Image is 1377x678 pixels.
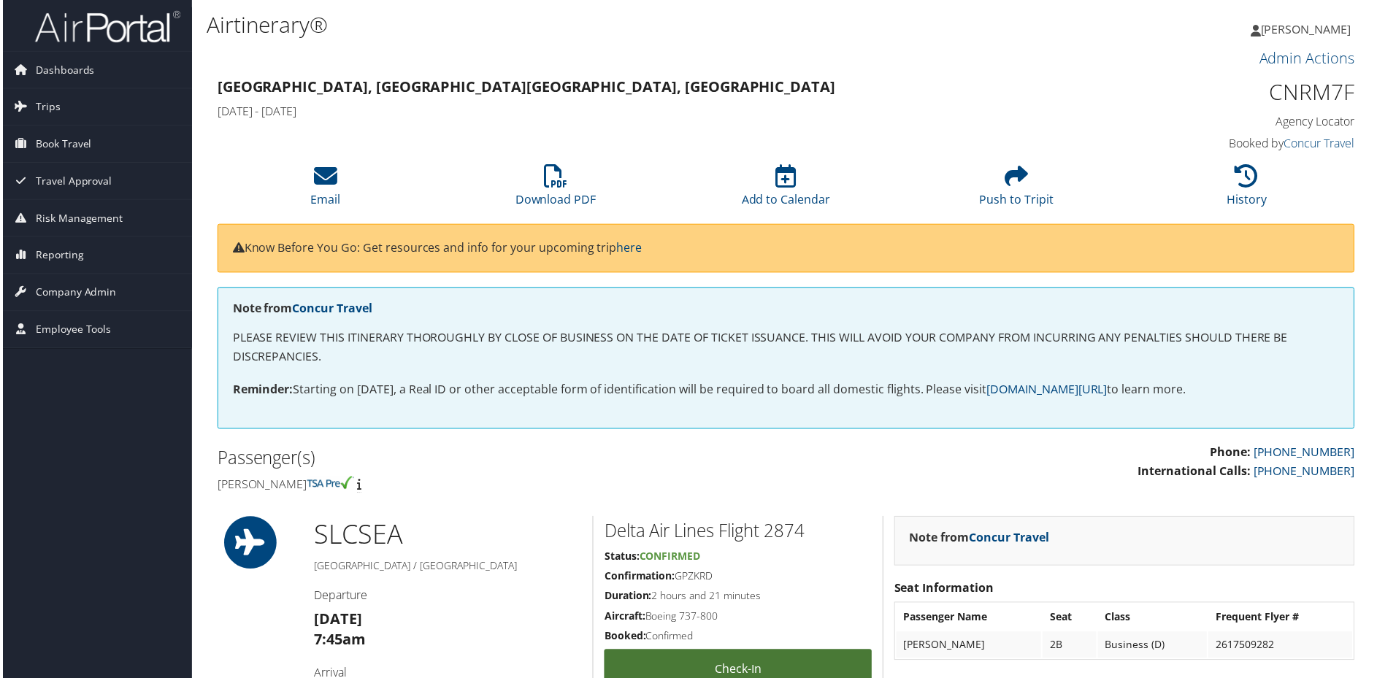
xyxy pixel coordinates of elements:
strong: International Calls: [1140,465,1253,481]
th: Passenger Name [897,606,1043,633]
a: [PERSON_NAME] [1253,7,1368,51]
strong: Aircraft: [604,612,645,625]
a: here [616,241,642,257]
td: Business (D) [1100,634,1209,660]
th: Class [1100,606,1209,633]
td: 2B [1044,634,1098,660]
a: Admin Actions [1262,48,1357,68]
span: Reporting [33,238,81,274]
td: [PERSON_NAME] [897,634,1043,660]
h1: SLC SEA [312,518,582,555]
a: [DOMAIN_NAME][URL] [988,382,1109,398]
a: Add to Calendar [742,173,831,208]
span: Trips [33,89,58,126]
h5: GPZKRD [604,571,872,585]
img: tsa-precheck.png [305,478,353,491]
strong: [GEOGRAPHIC_DATA], [GEOGRAPHIC_DATA] [GEOGRAPHIC_DATA], [GEOGRAPHIC_DATA] [215,77,836,97]
h1: CNRM7F [1089,77,1358,108]
p: PLEASE REVIEW THIS ITINERARY THOROUGHLY BY CLOSE OF BUSINESS ON THE DATE OF TICKET ISSUANCE. THIS... [231,330,1342,367]
a: Download PDF [515,173,596,208]
h2: Delta Air Lines Flight 2874 [604,520,872,545]
h4: Agency Locator [1089,114,1358,130]
strong: Confirmation: [604,571,675,585]
h4: [DATE] - [DATE] [215,104,1067,120]
strong: Status: [604,551,639,565]
h5: [GEOGRAPHIC_DATA] / [GEOGRAPHIC_DATA] [312,560,582,575]
span: Book Travel [33,126,89,163]
h5: Confirmed [604,631,872,646]
span: Travel Approval [33,163,110,200]
h5: 2 hours and 21 minutes [604,591,872,606]
a: Concur Travel [291,301,371,317]
a: Concur Travel [1286,136,1357,152]
h2: Passenger(s) [215,447,775,472]
p: Know Before You Go: Get resources and info for your upcoming trip [231,240,1342,259]
strong: Duration: [604,591,651,605]
strong: Seat Information [895,582,995,598]
strong: Note from [231,301,371,317]
a: [PHONE_NUMBER] [1256,446,1357,462]
span: Employee Tools [33,312,109,349]
strong: Note from [910,531,1051,547]
strong: 7:45am [312,632,364,652]
a: Concur Travel [970,531,1051,547]
h5: Boeing 737-800 [604,612,872,626]
span: Risk Management [33,201,120,237]
th: Frequent Flyer # [1211,606,1355,633]
a: Email [309,173,339,208]
img: airportal-logo.png [32,9,178,44]
a: [PHONE_NUMBER] [1256,465,1357,481]
h4: Booked by [1089,136,1358,152]
p: Starting on [DATE], a Real ID or other acceptable form of identification will be required to boar... [231,382,1342,401]
h4: Departure [312,590,582,606]
th: Seat [1044,606,1098,633]
h1: Airtinerary® [204,9,981,40]
span: Company Admin [33,275,114,312]
strong: Booked: [604,631,645,645]
td: 2617509282 [1211,634,1355,660]
span: [PERSON_NAME] [1263,21,1354,37]
strong: Phone: [1212,446,1253,462]
a: History [1229,173,1269,208]
span: Dashboards [33,52,92,88]
h4: [PERSON_NAME] [215,478,775,494]
span: Confirmed [639,551,700,565]
strong: Reminder: [231,382,291,398]
strong: [DATE] [312,612,361,631]
a: Push to Tripit [981,173,1055,208]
